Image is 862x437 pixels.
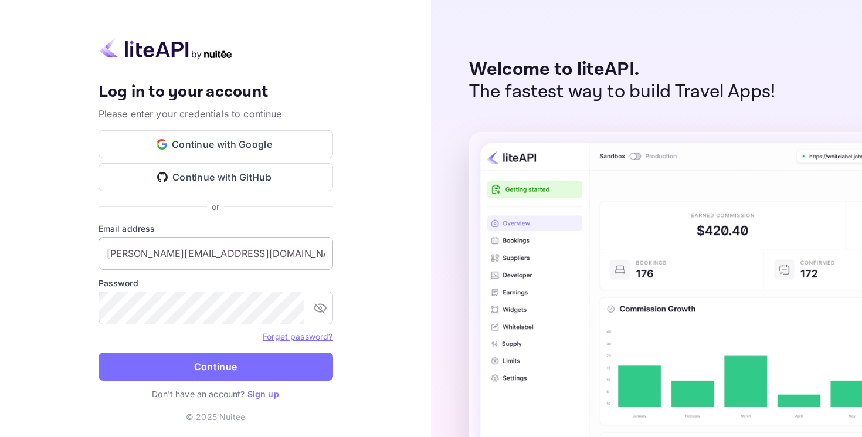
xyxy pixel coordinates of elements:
p: The fastest way to build Travel Apps! [469,81,776,103]
p: Welcome to liteAPI. [469,59,776,81]
button: Continue [99,353,333,381]
p: Don't have an account? [99,388,333,400]
button: toggle password visibility [308,296,332,320]
label: Email address [99,222,333,235]
label: Password [99,277,333,289]
a: Forget password? [263,331,332,341]
p: or [212,201,219,213]
button: Continue with Google [99,130,333,158]
a: Forget password? [263,330,332,342]
h4: Log in to your account [99,82,333,103]
input: Enter your email address [99,237,333,270]
a: Sign up [247,389,279,399]
img: liteapi [99,37,233,60]
p: Please enter your credentials to continue [99,107,333,121]
p: © 2025 Nuitee [186,411,245,423]
button: Continue with GitHub [99,163,333,191]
